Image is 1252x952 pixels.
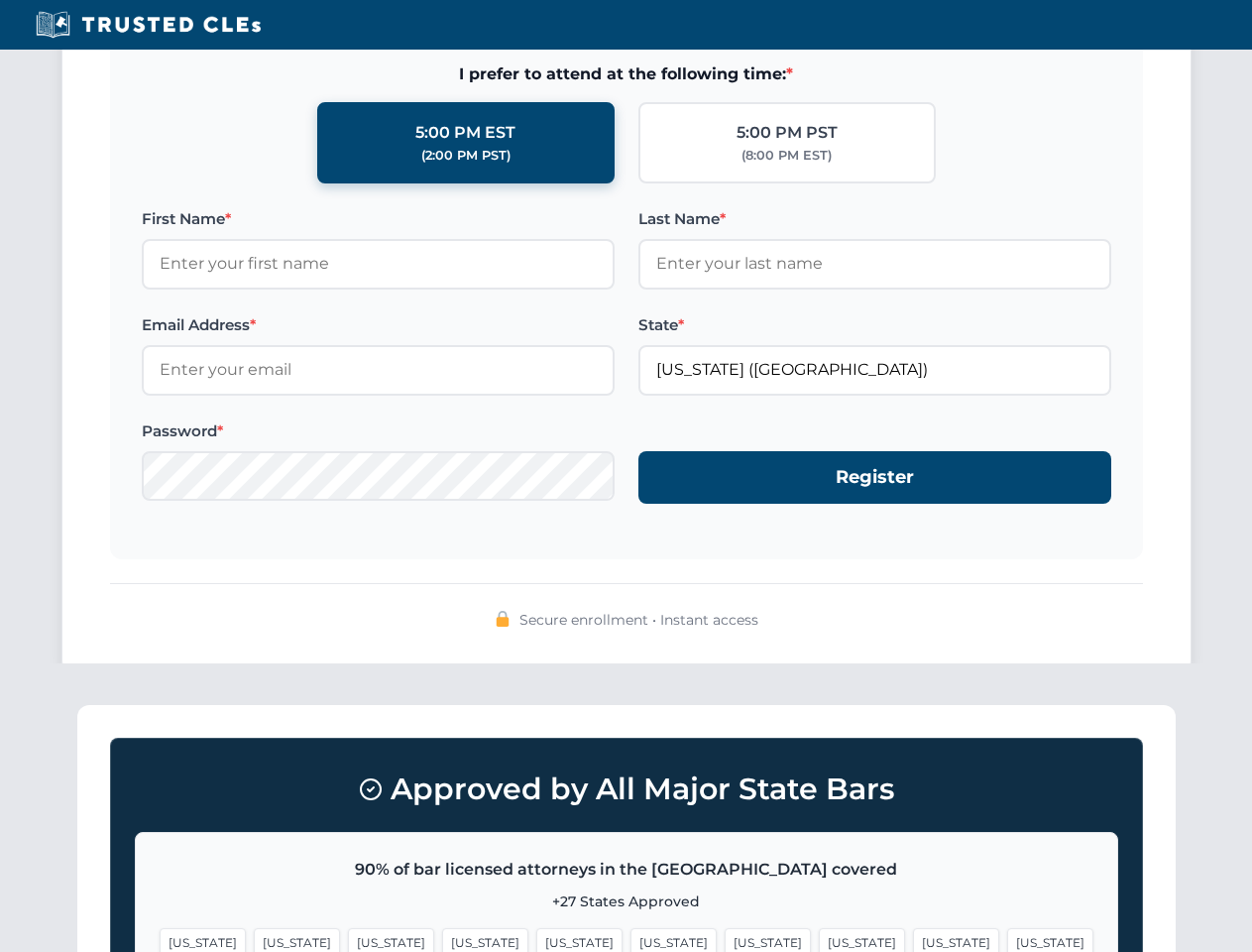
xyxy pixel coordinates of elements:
[741,146,832,166] div: (8:00 PM EST)
[135,763,1118,816] h3: Approved by All Major State Bars
[160,891,1093,912] p: +27 States Approved
[415,120,515,146] div: 5:00 PM EST
[142,207,615,231] label: First Name
[142,61,1111,87] span: I prefer to attend at the following time:
[142,345,615,395] input: Enter your email
[638,207,1111,231] label: Last Name
[638,451,1111,504] button: Register
[737,120,838,146] div: 5:00 PM PST
[160,857,1093,883] p: 90% of bar licensed attorneys in the [GEOGRAPHIC_DATA] covered
[421,146,511,166] div: (2:00 PM PST)
[495,611,511,627] img: 🔒
[142,419,615,443] label: Password
[638,345,1111,395] input: Florida (FL)
[519,609,758,631] span: Secure enrollment • Instant access
[638,313,1111,337] label: State
[638,239,1111,289] input: Enter your last name
[30,10,267,40] img: Trusted CLEs
[142,313,615,337] label: Email Address
[142,239,615,289] input: Enter your first name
